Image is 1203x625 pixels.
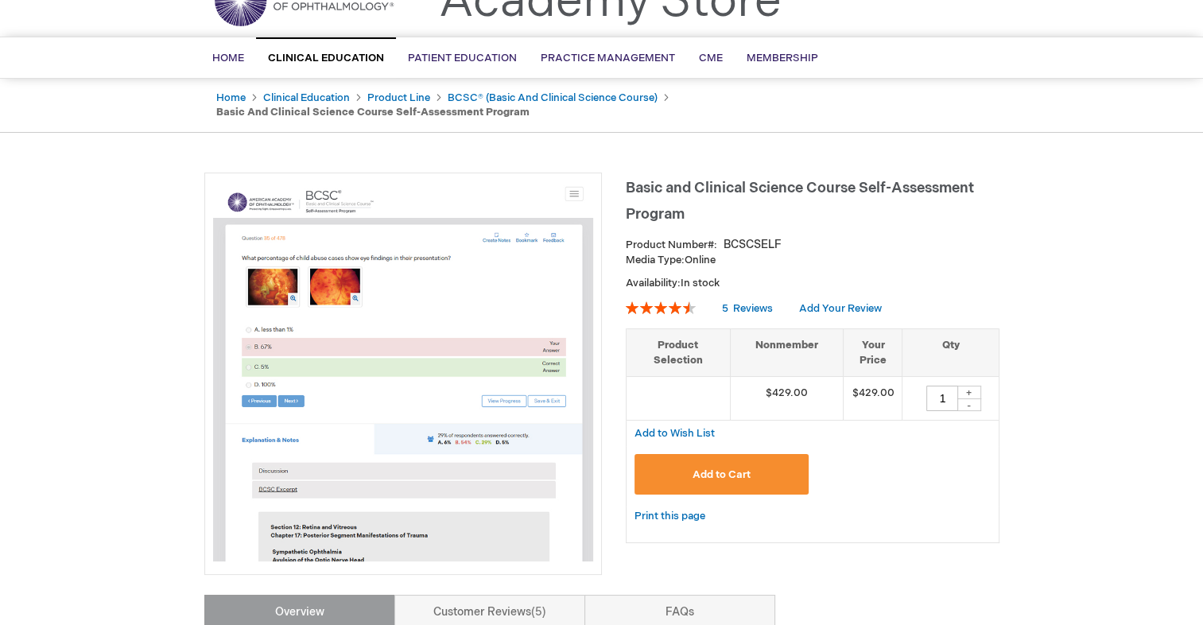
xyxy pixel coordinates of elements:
[722,302,728,315] span: 5
[634,427,715,440] span: Add to Wish List
[722,302,775,315] a: 5 Reviews
[268,52,384,64] span: Clinical Education
[724,237,782,253] div: BCSCSELF
[844,329,902,377] th: Your Price
[699,52,723,64] span: CME
[693,468,751,481] span: Add to Cart
[626,276,999,291] p: Availability:
[216,106,530,118] strong: Basic and Clinical Science Course Self-Assessment Program
[626,301,696,314] div: 92%
[213,181,593,561] img: Basic and Clinical Science Course Self-Assessment Program
[634,426,715,440] a: Add to Wish List
[902,329,999,377] th: Qty
[448,91,658,104] a: BCSC® (Basic and Clinical Science Course)
[367,91,430,104] a: Product Line
[730,329,844,377] th: Nonmember
[212,52,244,64] span: Home
[216,91,246,104] a: Home
[531,605,546,619] span: 5
[541,52,675,64] span: Practice Management
[626,253,999,268] p: Online
[634,507,705,526] a: Print this page
[747,52,818,64] span: Membership
[626,239,717,251] strong: Product Number
[926,386,958,411] input: Qty
[681,277,720,289] span: In stock
[844,377,902,421] td: $429.00
[957,398,981,411] div: -
[799,302,882,315] a: Add Your Review
[627,329,731,377] th: Product Selection
[408,52,517,64] span: Patient Education
[626,254,685,266] strong: Media Type:
[957,386,981,399] div: +
[733,302,773,315] span: Reviews
[634,454,809,495] button: Add to Cart
[626,180,974,223] span: Basic and Clinical Science Course Self-Assessment Program
[730,377,844,421] td: $429.00
[263,91,350,104] a: Clinical Education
